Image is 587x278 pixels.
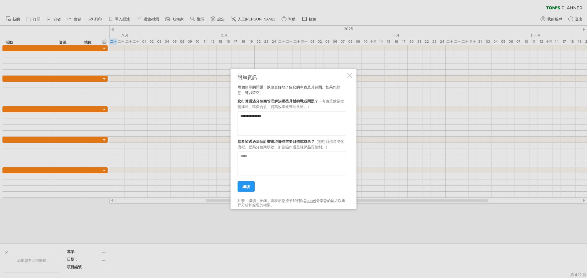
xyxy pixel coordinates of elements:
font: 兩個簡單的問題，以便更好地了解您的專案及其範圍。如果您願意，可以留空。 [238,85,340,95]
font: 您打算透過分包商管理解決哪些具體挑戰或問題？ [238,99,318,103]
font: 繼續 [242,184,250,189]
font: 您希望透過這個計畫實現哪些主要目標或成果？ [238,139,315,143]
a: 繼續 [238,181,255,192]
font: 點擊「繼續」按鈕，即表示您授予我們與 [238,198,304,203]
font: 分享您的輸入以進行分析和處理的權限。 [238,198,345,207]
a: OpenAI [304,198,316,203]
font: 附加資訊 [238,74,257,80]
